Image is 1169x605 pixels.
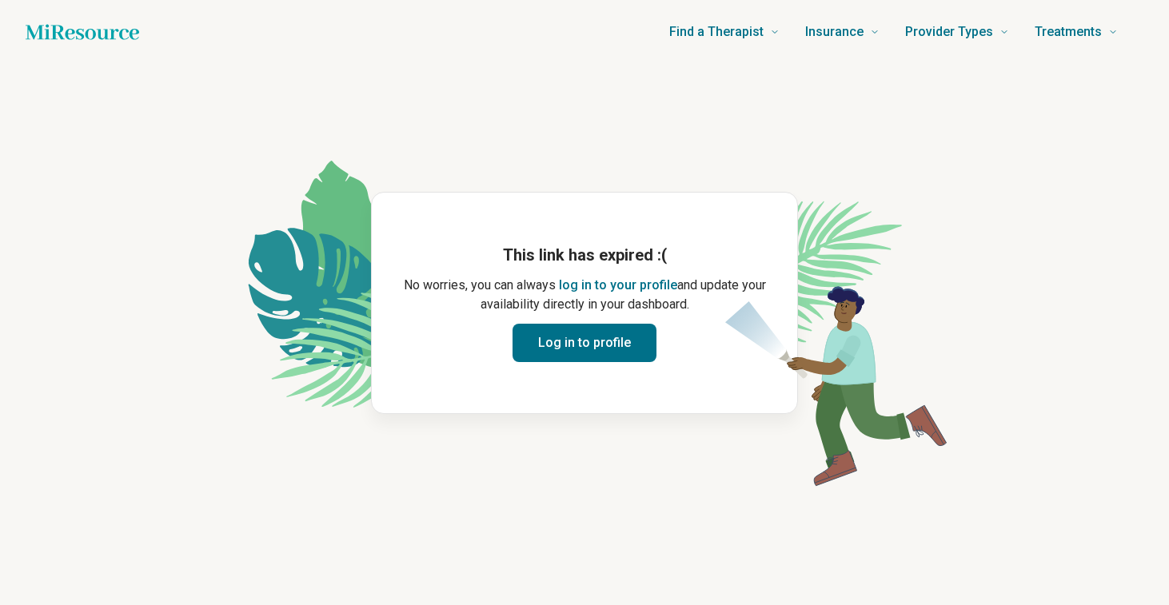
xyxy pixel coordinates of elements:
[513,324,656,362] button: Log in to profile
[26,16,139,48] a: Home page
[669,21,764,43] span: Find a Therapist
[397,244,772,266] h1: This link has expired :(
[805,21,864,43] span: Insurance
[397,276,772,314] p: No worries, you can always and update your availability directly in your dashboard.
[905,21,993,43] span: Provider Types
[1035,21,1102,43] span: Treatments
[559,276,677,295] button: log in to your profile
